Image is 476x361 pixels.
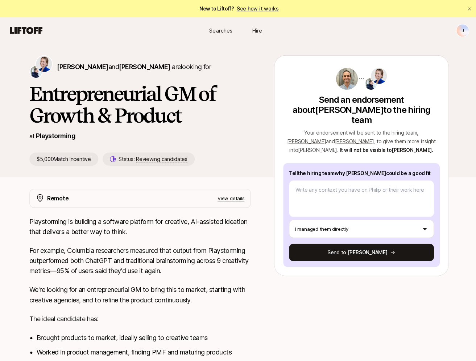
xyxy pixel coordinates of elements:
span: Searches [208,27,231,34]
a: Hire [238,24,274,37]
p: Send an endorsement about [PERSON_NAME] to the hiring team [282,94,438,125]
li: Brought products to market, ideally selling to creative teams [37,331,250,341]
p: are looking for [57,61,210,72]
img: Daniela Plattner [369,68,385,84]
p: at [29,131,34,140]
img: Daniela Plattner [36,56,52,72]
p: We're looking for an entrepreneurial GM to bring this to market, starting with creative agencies,... [29,284,250,304]
li: Worked in product management, finding PMF and maturing products [37,346,250,356]
p: Tell the hiring team why [PERSON_NAME] could be a good fit [288,168,432,177]
a: Searches [202,24,238,37]
span: Your endorsement will be sent to the hiring team , , to give them more insight into [PERSON_NAME] . [286,129,434,152]
span: [PERSON_NAME] [286,137,324,144]
button: J [454,24,467,37]
p: Status: [118,154,187,163]
img: Hayley Darden [30,66,42,77]
p: $5,000 Match Incentive [29,152,98,165]
span: [PERSON_NAME] [119,63,170,70]
p: For example, Columbia researchers measured that output from Playstorming outperformed both ChatGP... [29,245,250,275]
span: It will not be visible to [PERSON_NAME] . [339,146,431,152]
p: Playstorming is building a software platform for creative, AI-assisted ideation that delivers a b... [29,216,250,236]
img: Hayley Darden [364,78,375,89]
span: [PERSON_NAME] [57,63,108,70]
h1: Entrepreneurial GM of Growth & Product [29,82,250,126]
p: The ideal candidate has: [29,313,250,323]
button: Send to [PERSON_NAME] [288,243,432,260]
img: b938b6dd_0b05_4535_b93c_e5003a54ef81.jpg [335,68,356,89]
a: See how it works [236,5,278,12]
span: New to Liftoff? [198,4,277,13]
span: [PERSON_NAME] [334,137,372,144]
p: J [460,26,462,35]
span: and [325,137,373,144]
p: Playstorming [36,130,75,140]
span: Reviewing candidates [135,155,186,162]
span: Hire [251,27,261,34]
p: Remote [47,193,69,202]
span: and [108,63,169,70]
p: View details [217,194,244,201]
